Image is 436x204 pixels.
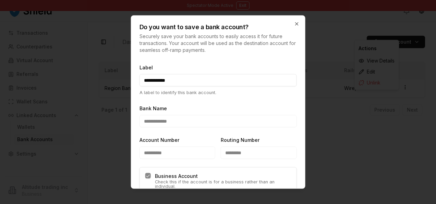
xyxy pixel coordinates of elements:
label: Label [140,65,153,70]
label: Account Number [140,137,179,143]
h2: Do you want to save a bank account? [140,24,297,30]
label: Bank Name [140,105,167,111]
p: Check this if the account is for a business rather than an individual. [155,180,291,189]
label: Business Account [155,173,198,179]
p: A label to identify this bank account. [140,89,297,96]
label: Routing Number [221,137,259,143]
p: Securely save your bank accounts to easily access it for future transactions. Your account will b... [140,33,297,54]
